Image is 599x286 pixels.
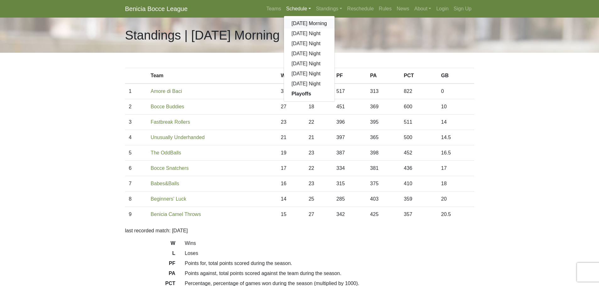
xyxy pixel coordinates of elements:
dt: L [120,250,180,260]
td: 369 [366,99,400,115]
td: 1 [125,84,147,99]
td: 8 [125,192,147,207]
td: 403 [366,192,400,207]
td: 396 [333,115,366,130]
td: 334 [333,161,366,176]
td: 19 [277,145,305,161]
a: [DATE] Night [284,29,335,39]
a: Benicia Camel Throws [151,212,201,217]
a: Fastbreak Rollers [151,119,190,125]
dd: Points against, total points scored against the team during the season. [180,270,479,277]
dd: Points for, total points scored during the season. [180,260,479,267]
a: News [394,3,412,15]
td: 18 [437,176,474,192]
a: Amore di Baci [151,89,182,94]
th: PCT [400,68,437,84]
td: 37 [277,84,305,99]
td: 16 [277,176,305,192]
a: Login [434,3,451,15]
a: Teams [264,3,284,15]
td: 822 [400,84,437,99]
td: 436 [400,161,437,176]
dt: PA [120,270,180,280]
td: 20.5 [437,207,474,222]
a: [DATE] Night [284,49,335,59]
td: 357 [400,207,437,222]
td: 23 [305,176,332,192]
td: 23 [305,145,332,161]
a: Beginners' Luck [151,196,186,202]
td: 7 [125,176,147,192]
td: 5 [125,145,147,161]
th: GB [437,68,474,84]
th: Team [147,68,277,84]
a: [DATE] Night [284,39,335,49]
a: Rules [376,3,394,15]
td: 18 [305,99,332,115]
td: 315 [333,176,366,192]
td: 15 [277,207,305,222]
dd: Wins [180,240,479,247]
td: 381 [366,161,400,176]
a: Sign Up [451,3,474,15]
td: 25 [305,192,332,207]
div: Schedule [284,16,335,102]
td: 342 [333,207,366,222]
a: The OddBalls [151,150,181,155]
td: 16.5 [437,145,474,161]
a: [DATE] Morning [284,19,335,29]
th: PA [366,68,400,84]
td: 21 [277,130,305,145]
td: 600 [400,99,437,115]
p: last recorded match: [DATE] [125,227,474,235]
td: 398 [366,145,400,161]
td: 375 [366,176,400,192]
td: 365 [366,130,400,145]
a: Bocce Snatchers [151,165,189,171]
a: Benicia Bocce League [125,3,188,15]
td: 6 [125,161,147,176]
td: 500 [400,130,437,145]
th: PF [333,68,366,84]
a: About [412,3,434,15]
td: 22 [305,161,332,176]
a: Bocce Buddies [151,104,184,109]
td: 285 [333,192,366,207]
td: 10 [437,99,474,115]
td: 4 [125,130,147,145]
td: 14 [437,115,474,130]
h1: Standings | [DATE] Morning [125,28,280,43]
dt: W [120,240,180,250]
td: 2 [125,99,147,115]
td: 27 [305,207,332,222]
a: Reschedule [345,3,376,15]
a: [DATE] Night [284,69,335,79]
td: 0 [437,84,474,99]
td: 17 [277,161,305,176]
td: 17 [437,161,474,176]
td: 359 [400,192,437,207]
dd: Loses [180,250,479,257]
td: 9 [125,207,147,222]
strong: Playoffs [291,91,311,96]
a: Playoffs [284,89,335,99]
td: 452 [400,145,437,161]
a: [DATE] Night [284,59,335,69]
td: 14 [277,192,305,207]
a: Unusually Underhanded [151,135,205,140]
td: 387 [333,145,366,161]
td: 395 [366,115,400,130]
td: 511 [400,115,437,130]
td: 22 [305,115,332,130]
a: Babes&Balls [151,181,179,186]
a: Standings [313,3,345,15]
th: W [277,68,305,84]
td: 27 [277,99,305,115]
td: 3 [125,115,147,130]
td: 21 [305,130,332,145]
td: 14.5 [437,130,474,145]
td: 517 [333,84,366,99]
td: 425 [366,207,400,222]
td: 410 [400,176,437,192]
td: 23 [277,115,305,130]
